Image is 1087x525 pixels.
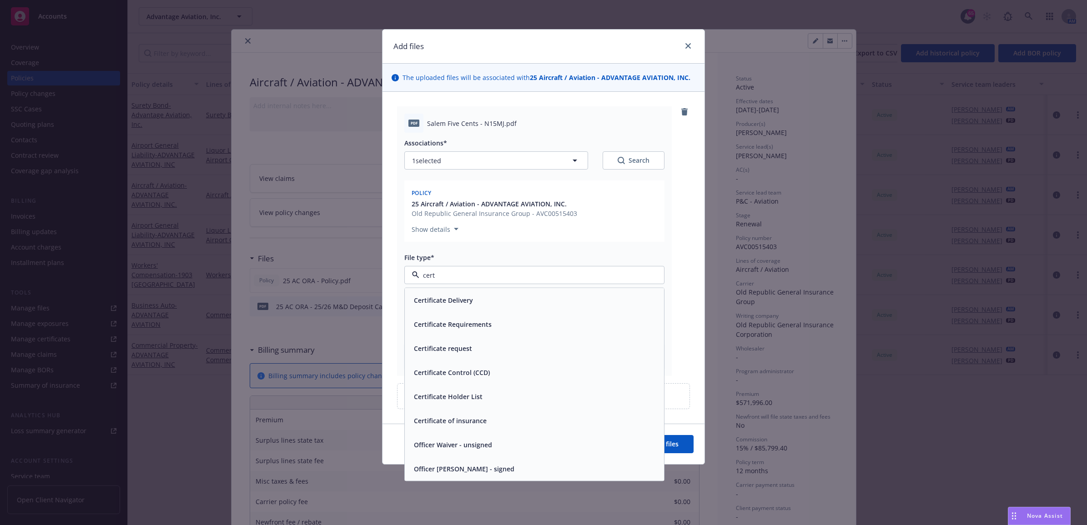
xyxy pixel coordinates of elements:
[1008,507,1020,525] div: Drag to move
[1027,512,1063,520] span: Nova Assist
[1008,507,1071,525] button: Nova Assist
[414,320,492,329] button: Certificate Requirements
[419,270,646,280] input: Filter by keyword
[414,295,473,305] button: Certificate Delivery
